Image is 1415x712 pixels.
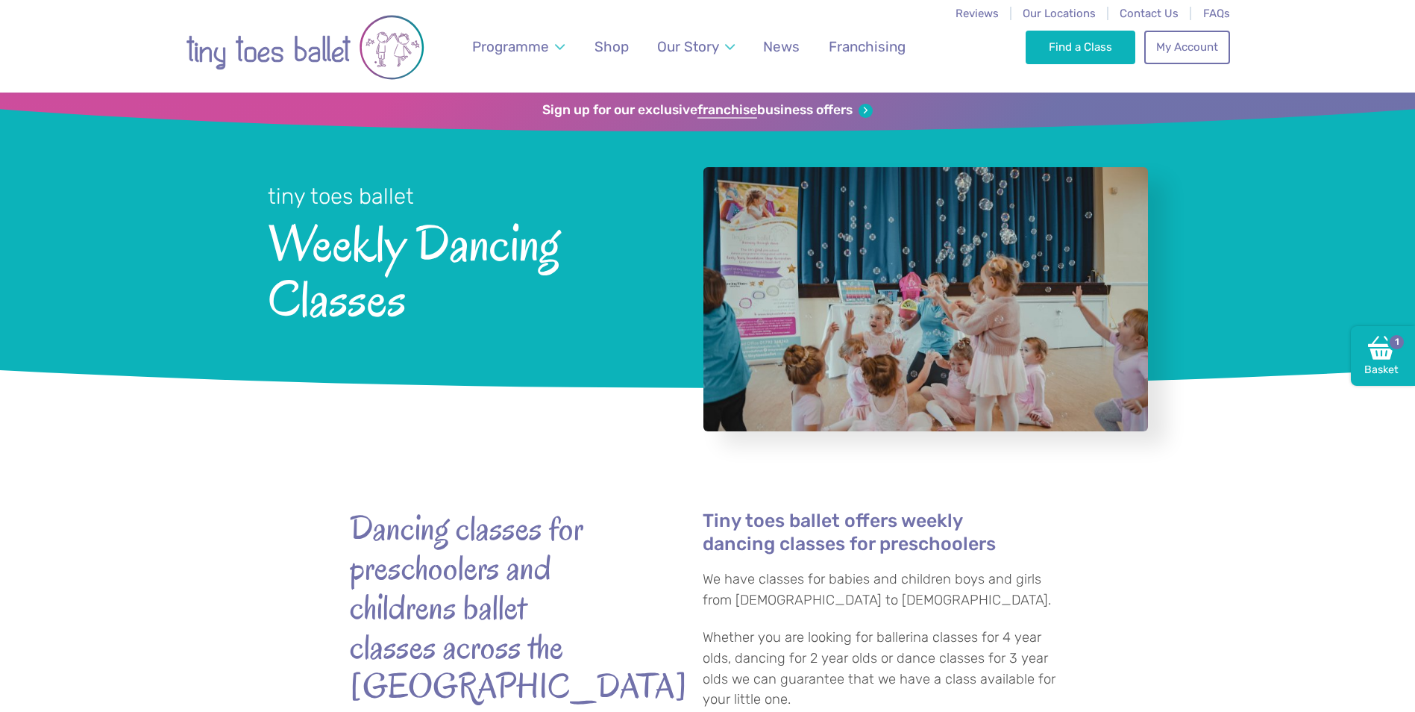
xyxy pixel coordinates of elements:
span: Shop [594,38,629,55]
a: Contact Us [1120,7,1179,20]
a: News [756,29,807,64]
h4: Tiny toes ballet offers weekly [703,509,1066,555]
a: Reviews [956,7,999,20]
strong: Dancing classes for preschoolers and childrens ballet classes across the [GEOGRAPHIC_DATA] [350,509,618,706]
a: Our Locations [1023,7,1096,20]
a: dancing classes for preschoolers [703,535,996,555]
span: Programme [472,38,549,55]
span: Franchising [829,38,906,55]
a: Programme [465,29,571,64]
span: Our Story [657,38,719,55]
span: News [763,38,800,55]
p: Whether you are looking for ballerina classes for 4 year olds, dancing for 2 year olds or dance c... [703,628,1066,710]
a: Shop [587,29,636,64]
a: Franchising [821,29,912,64]
img: tiny toes ballet [186,10,424,85]
a: Basket1 [1351,326,1415,386]
a: Sign up for our exclusivefranchisebusiness offers [542,102,873,119]
strong: franchise [697,102,757,119]
a: Find a Class [1026,31,1135,63]
small: tiny toes ballet [268,184,414,209]
span: Weekly Dancing Classes [268,211,664,327]
span: 1 [1387,333,1405,351]
p: We have classes for babies and children boys and girls from [DEMOGRAPHIC_DATA] to [DEMOGRAPHIC_DA... [703,569,1066,610]
a: My Account [1144,31,1229,63]
a: Our Story [650,29,741,64]
a: FAQs [1203,7,1230,20]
